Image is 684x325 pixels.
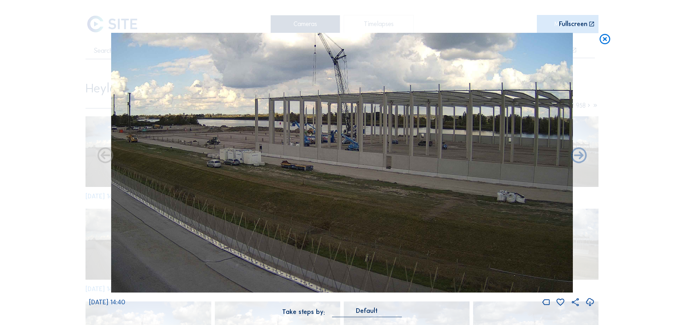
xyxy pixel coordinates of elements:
[96,146,115,166] i: Forward
[559,21,587,28] div: Fullscreen
[356,308,378,314] div: Default
[332,308,402,317] div: Default
[89,298,125,306] span: [DATE] 14:40
[569,146,588,166] i: Back
[282,309,325,315] div: Take steps by:
[111,33,573,293] img: Image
